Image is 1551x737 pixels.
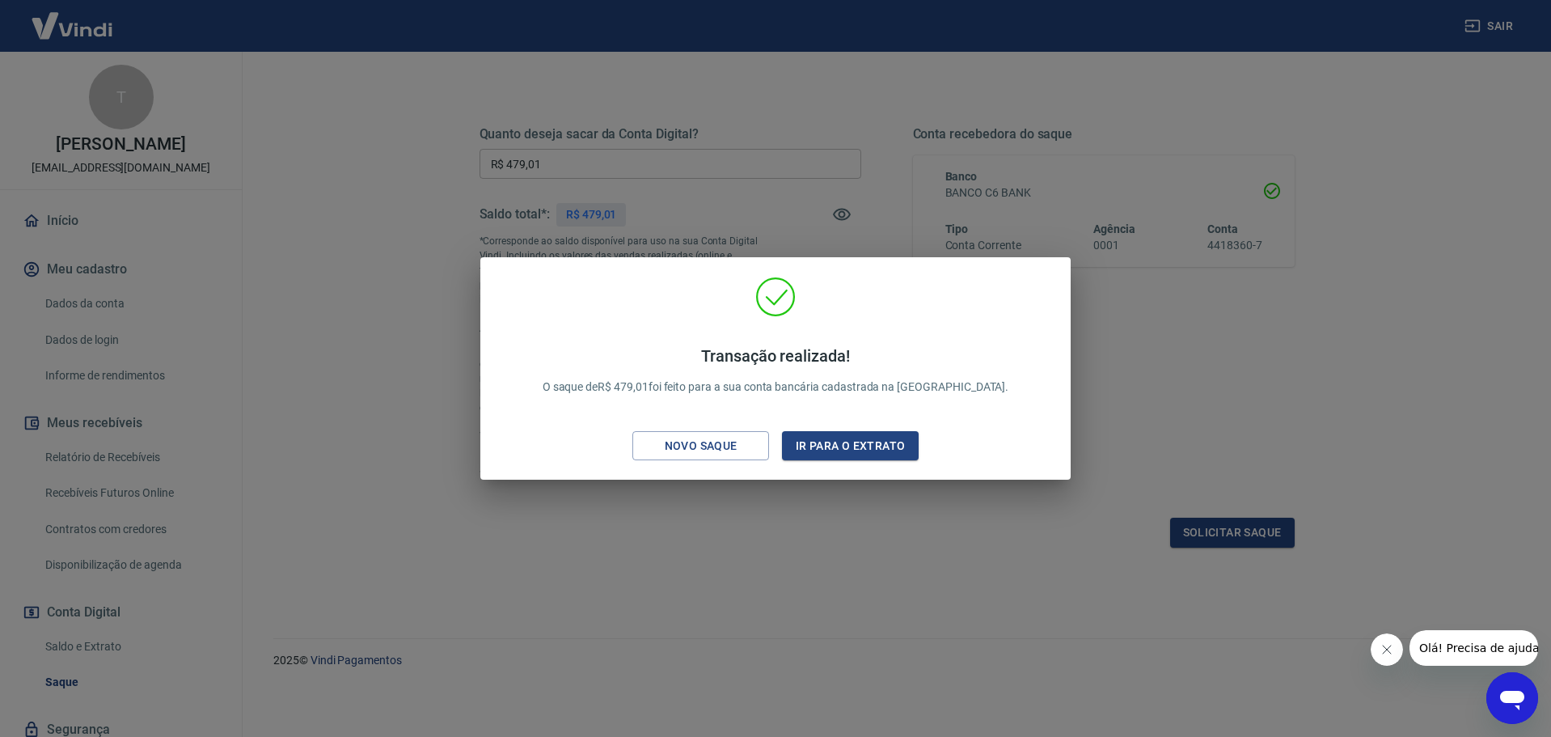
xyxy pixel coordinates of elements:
[1371,633,1403,666] iframe: Fechar mensagem
[1409,630,1538,666] iframe: Mensagem da empresa
[543,346,1009,396] p: O saque de R$ 479,01 foi feito para a sua conta bancária cadastrada na [GEOGRAPHIC_DATA].
[1486,672,1538,724] iframe: Botão para abrir a janela de mensagens
[543,346,1009,366] h4: Transação realizada!
[10,11,136,24] span: Olá! Precisa de ajuda?
[632,431,769,461] button: Novo saque
[782,431,919,461] button: Ir para o extrato
[645,436,757,456] div: Novo saque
